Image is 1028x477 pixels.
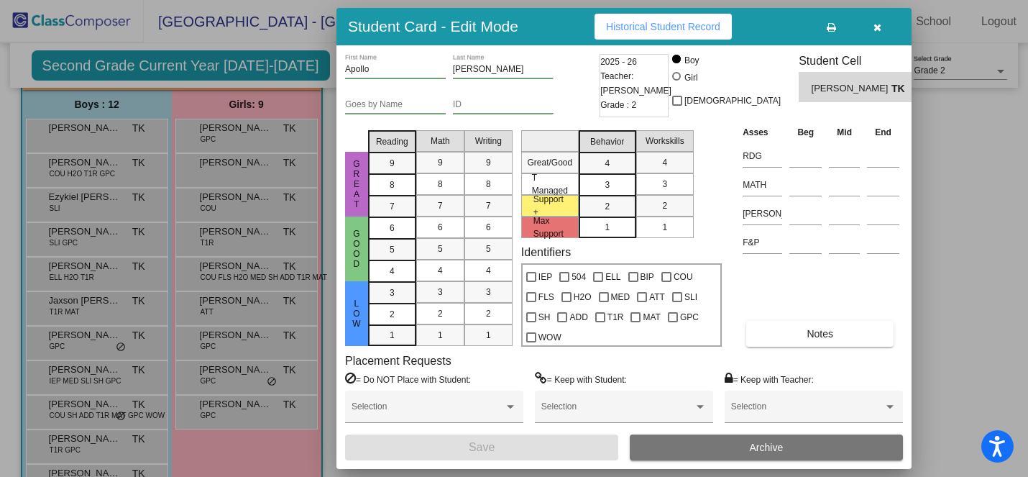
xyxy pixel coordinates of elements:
span: 6 [486,221,491,234]
span: GPC [680,309,699,326]
span: 4 [662,156,667,169]
span: 1 [438,329,443,342]
span: IEP [538,268,552,286]
span: 4 [438,264,443,277]
th: Mid [825,124,863,140]
button: Archive [630,435,903,460]
span: 1 [605,221,610,234]
span: 1 [486,329,491,342]
th: Beg [786,124,825,140]
input: assessment [743,174,782,196]
span: BIP [641,268,654,286]
span: 9 [390,157,395,170]
span: MED [611,289,630,306]
span: Good [350,229,363,269]
span: 5 [390,243,395,256]
label: = Keep with Teacher: [725,372,814,386]
span: H2O [574,289,592,306]
span: Writing [475,135,502,147]
span: 8 [438,178,443,191]
span: 2 [486,307,491,320]
span: 2025 - 26 [600,55,637,69]
span: 1 [390,329,395,342]
span: 2 [662,199,667,212]
span: 2 [438,307,443,320]
span: 3 [662,178,667,191]
label: = Keep with Student: [535,372,627,386]
span: 2 [605,200,610,213]
label: Placement Requests [345,354,451,368]
span: 1 [662,221,667,234]
span: Grade : 2 [600,98,636,112]
span: 3 [390,286,395,299]
input: assessment [743,203,782,224]
input: assessment [743,145,782,167]
span: 4 [605,157,610,170]
span: TK [891,81,912,96]
span: 6 [438,221,443,234]
input: assessment [743,232,782,253]
span: COU [674,268,693,286]
label: = Do NOT Place with Student: [345,372,471,386]
span: 3 [605,178,610,191]
h3: Student Card - Edit Mode [348,17,518,35]
div: Girl [684,71,698,84]
span: ATT [649,289,665,306]
span: MAT [643,309,660,326]
span: 3 [438,286,443,299]
span: 5 [486,242,491,255]
span: ADD [569,309,587,326]
span: Workskills [646,135,684,147]
span: Great [350,159,363,209]
span: 3 [486,286,491,299]
button: Historical Student Record [595,14,732,40]
span: SLI [684,289,697,306]
span: Behavior [590,135,624,148]
span: 2 [390,308,395,321]
span: 7 [438,199,443,212]
button: Save [345,435,618,460]
span: 9 [438,156,443,169]
span: 6 [390,222,395,235]
span: [PERSON_NAME] [812,81,891,96]
span: Math [431,135,450,147]
span: Historical Student Record [606,21,720,32]
div: Boy [684,54,699,67]
span: 4 [390,265,395,278]
span: WOW [538,329,561,346]
span: Reading [376,135,408,148]
th: End [863,124,903,140]
h3: Student Cell [799,54,924,68]
span: SH [538,309,551,326]
span: Teacher: [PERSON_NAME] [600,69,671,98]
span: Low [350,299,363,329]
span: 7 [390,200,395,213]
span: 9 [486,156,491,169]
span: 4 [486,264,491,277]
span: FLS [538,289,554,306]
span: 5 [438,242,443,255]
span: Notes [807,328,833,340]
span: 504 [572,268,586,286]
span: T1R [607,309,624,326]
span: ELL [605,268,620,286]
span: [DEMOGRAPHIC_DATA] [684,92,781,109]
span: 8 [390,178,395,191]
span: Archive [750,442,784,453]
th: Asses [739,124,786,140]
span: Save [469,441,495,453]
button: Notes [746,321,894,347]
span: 7 [486,199,491,212]
label: Identifiers [521,245,571,259]
input: goes by name [345,100,446,110]
span: 8 [486,178,491,191]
